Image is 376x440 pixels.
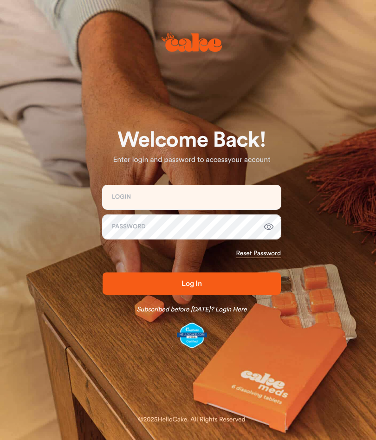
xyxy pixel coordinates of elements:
a: Subscribed before [DATE]? Login Here [137,305,247,314]
span: Log In [182,280,202,287]
a: Reset Password [236,249,281,258]
p: Enter login and password to access your account [103,155,281,166]
button: Log In [103,272,281,295]
img: legit-script-certified.png [177,323,207,349]
h1: Welcome Back! [103,129,281,151]
div: © 2025 HelloCake. All Rights Reserved [138,415,245,424]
